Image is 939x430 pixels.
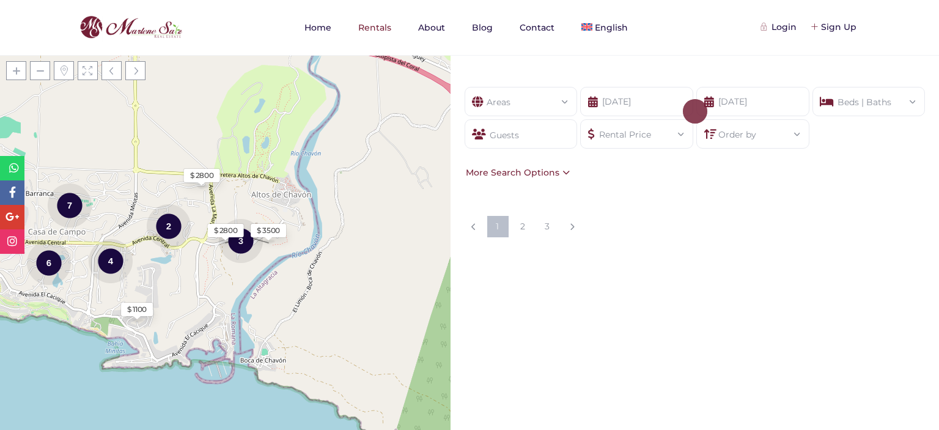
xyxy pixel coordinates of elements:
a: 1 [487,216,509,237]
span: English [595,22,628,33]
div: 7 [48,182,92,228]
div: Rental Price [590,120,683,141]
div: 6 [27,240,71,286]
div: Order by [706,120,800,141]
div: Beds | Baths [822,87,916,109]
div: 3 [219,218,263,264]
div: Guests [465,119,578,149]
div: $ 2800 [190,170,214,181]
div: 2 [147,203,191,249]
div: More Search Options [463,166,570,179]
a: 3 [536,216,558,237]
div: Loading Maps [134,130,317,195]
div: $ 2800 [214,225,238,236]
input: Check-In [580,87,693,116]
input: Check-Out [696,87,809,116]
a: 2 [512,216,533,237]
div: $ 1100 [127,304,147,315]
div: Login [762,20,797,34]
div: 4 [89,238,133,284]
div: Sign Up [812,20,856,34]
img: logo [76,13,185,42]
div: Areas [474,87,568,109]
div: $ 3500 [257,225,280,236]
